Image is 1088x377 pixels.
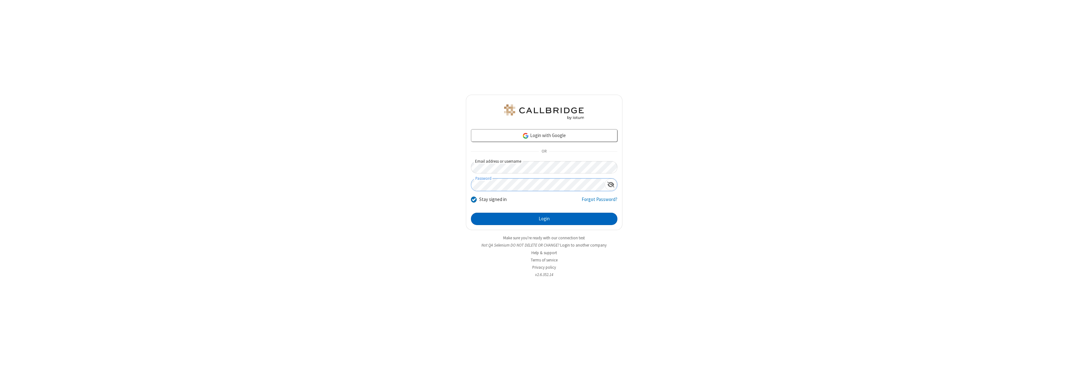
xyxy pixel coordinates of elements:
[531,257,558,263] a: Terms of service
[522,132,529,139] img: google-icon.png
[479,196,507,203] label: Stay signed in
[582,196,617,208] a: Forgot Password?
[532,265,556,270] a: Privacy policy
[471,179,605,191] input: Password
[466,242,622,248] li: Not QA Selenium DO NOT DELETE OR CHANGE?
[560,242,607,248] button: Login to another company
[471,213,617,225] button: Login
[471,129,617,142] a: Login with Google
[466,272,622,278] li: v2.6.352.14
[605,179,617,190] div: Show password
[503,104,585,120] img: QA Selenium DO NOT DELETE OR CHANGE
[503,235,585,241] a: Make sure you're ready with our connection test
[471,161,617,173] input: Email address or username
[539,147,549,156] span: OR
[531,250,557,255] a: Help & support
[1072,361,1083,373] iframe: Chat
